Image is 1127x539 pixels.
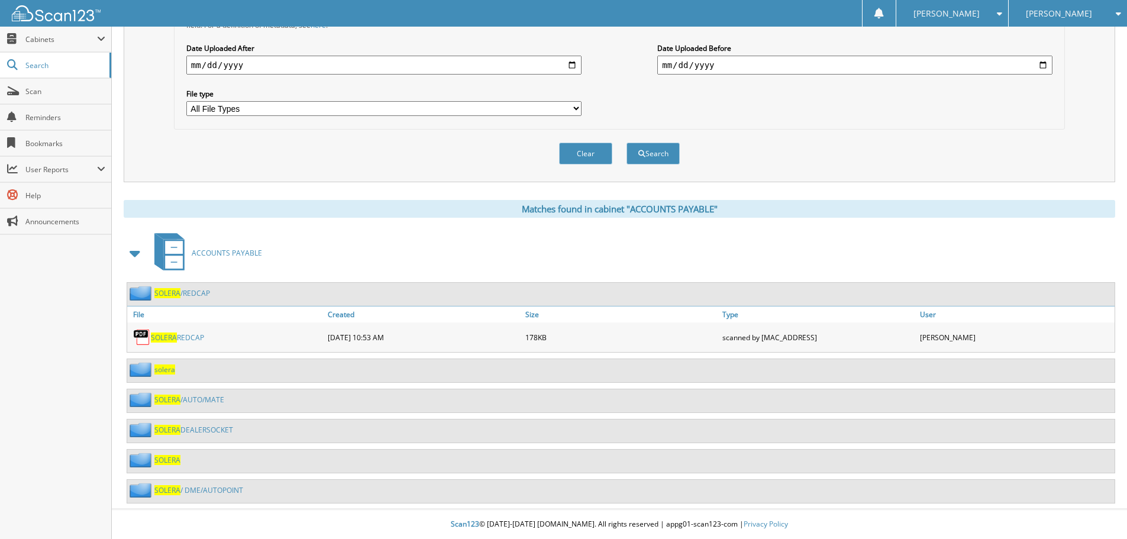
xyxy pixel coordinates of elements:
span: Announcements [25,217,105,227]
a: ACCOUNTS PAYABLE [147,230,262,276]
label: Date Uploaded Before [657,43,1052,53]
iframe: Chat Widget [1068,482,1127,539]
a: SOLERA/AUTO/MATE [154,395,224,405]
span: Search [25,60,104,70]
span: SOLERA [154,288,180,298]
span: [PERSON_NAME] [1026,10,1092,17]
span: Bookmarks [25,138,105,149]
a: SOLERA [154,455,180,465]
a: Type [719,306,917,322]
button: Search [627,143,680,164]
a: SOLERA/ DME/AUTOPOINT [154,485,243,495]
a: File [127,306,325,322]
label: File type [186,89,582,99]
a: Created [325,306,522,322]
a: SOLERADEALERSOCKET [154,425,233,435]
input: end [657,56,1052,75]
span: User Reports [25,164,97,175]
span: Scan [25,86,105,96]
img: PDF.png [133,328,151,346]
span: Scan123 [451,519,479,529]
img: folder2.png [130,286,154,301]
span: Help [25,191,105,201]
span: SOLERA [151,333,177,343]
a: User [917,306,1115,322]
img: folder2.png [130,422,154,437]
span: ACCOUNTS PAYABLE [192,248,262,258]
a: solera [154,364,175,375]
a: Size [522,306,720,322]
img: folder2.png [130,392,154,407]
a: SOLERA/REDCAP [154,288,210,298]
a: Privacy Policy [744,519,788,529]
span: SOLERA [154,485,180,495]
div: © [DATE]-[DATE] [DOMAIN_NAME]. All rights reserved | appg01-scan123-com | [112,510,1127,539]
span: [PERSON_NAME] [913,10,980,17]
span: Cabinets [25,34,97,44]
img: scan123-logo-white.svg [12,5,101,21]
div: [DATE] 10:53 AM [325,325,522,349]
img: folder2.png [130,483,154,498]
button: Clear [559,143,612,164]
div: [PERSON_NAME] [917,325,1115,349]
div: Matches found in cabinet "ACCOUNTS PAYABLE" [124,200,1115,218]
input: start [186,56,582,75]
div: 178KB [522,325,720,349]
span: SOLERA [154,425,180,435]
a: SOLERAREDCAP [151,333,204,343]
span: Reminders [25,112,105,122]
div: scanned by [MAC_ADDRESS] [719,325,917,349]
img: folder2.png [130,453,154,467]
label: Date Uploaded After [186,43,582,53]
img: folder2.png [130,362,154,377]
span: SOLERA [154,395,180,405]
